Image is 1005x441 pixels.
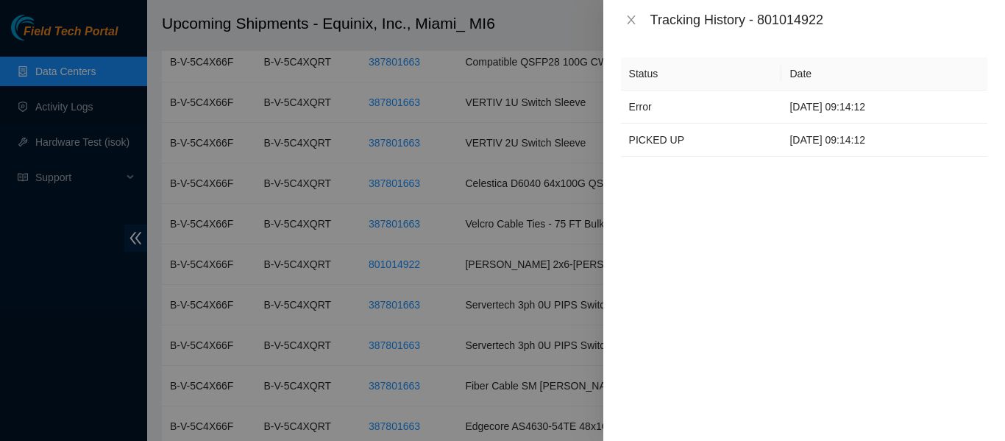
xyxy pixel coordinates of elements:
[621,124,782,157] td: PICKED UP
[781,91,987,124] td: [DATE] 09:14:12
[781,57,987,91] th: Date
[650,12,987,28] div: Tracking History - 801014922
[781,124,987,157] td: [DATE] 09:14:12
[621,13,642,27] button: Close
[621,91,782,124] td: Error
[625,14,637,26] span: close
[621,57,782,91] th: Status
